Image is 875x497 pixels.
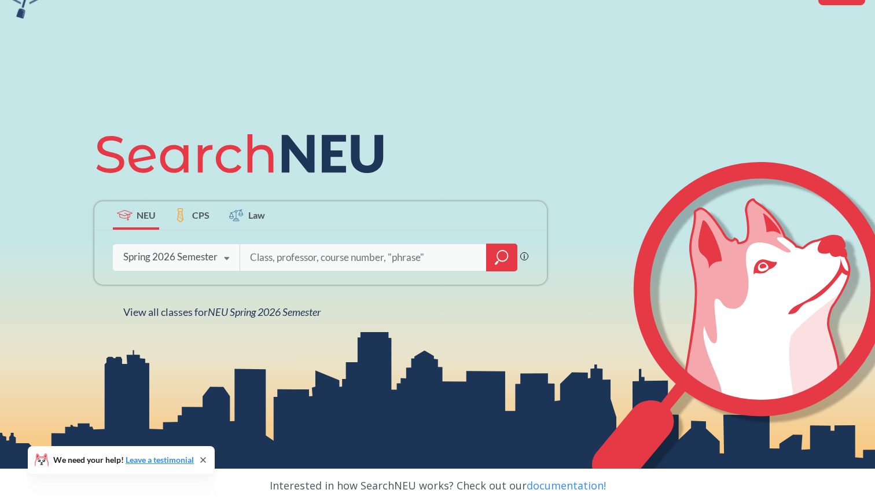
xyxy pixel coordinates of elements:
span: We need your help! [53,456,194,464]
span: View all classes for [123,305,321,318]
div: Spring 2026 Semester [123,251,218,263]
span: NEU [137,208,156,222]
a: documentation! [527,478,606,492]
div: magnifying glass [486,244,517,271]
span: NEU Spring 2026 Semester [208,305,321,318]
svg: magnifying glass [495,249,509,266]
span: Law [248,208,265,222]
a: Leave a testimonial [126,455,194,465]
input: Class, professor, course number, "phrase" [249,245,478,270]
span: CPS [192,208,209,222]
